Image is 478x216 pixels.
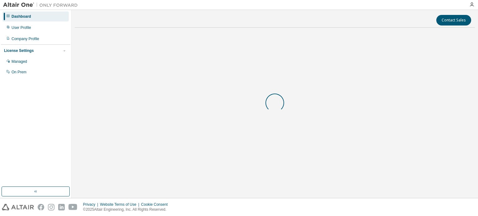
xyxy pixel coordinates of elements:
img: Altair One [3,2,81,8]
img: facebook.svg [38,204,44,210]
div: License Settings [4,48,34,53]
img: instagram.svg [48,204,54,210]
div: Website Terms of Use [100,202,141,207]
p: © 2025 Altair Engineering, Inc. All Rights Reserved. [83,207,171,212]
img: altair_logo.svg [2,204,34,210]
div: On Prem [12,70,26,75]
div: Company Profile [12,36,39,41]
img: linkedin.svg [58,204,65,210]
div: User Profile [12,25,31,30]
div: Dashboard [12,14,31,19]
div: Privacy [83,202,100,207]
div: Cookie Consent [141,202,171,207]
button: Contact Sales [436,15,471,25]
div: Managed [12,59,27,64]
img: youtube.svg [68,204,77,210]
